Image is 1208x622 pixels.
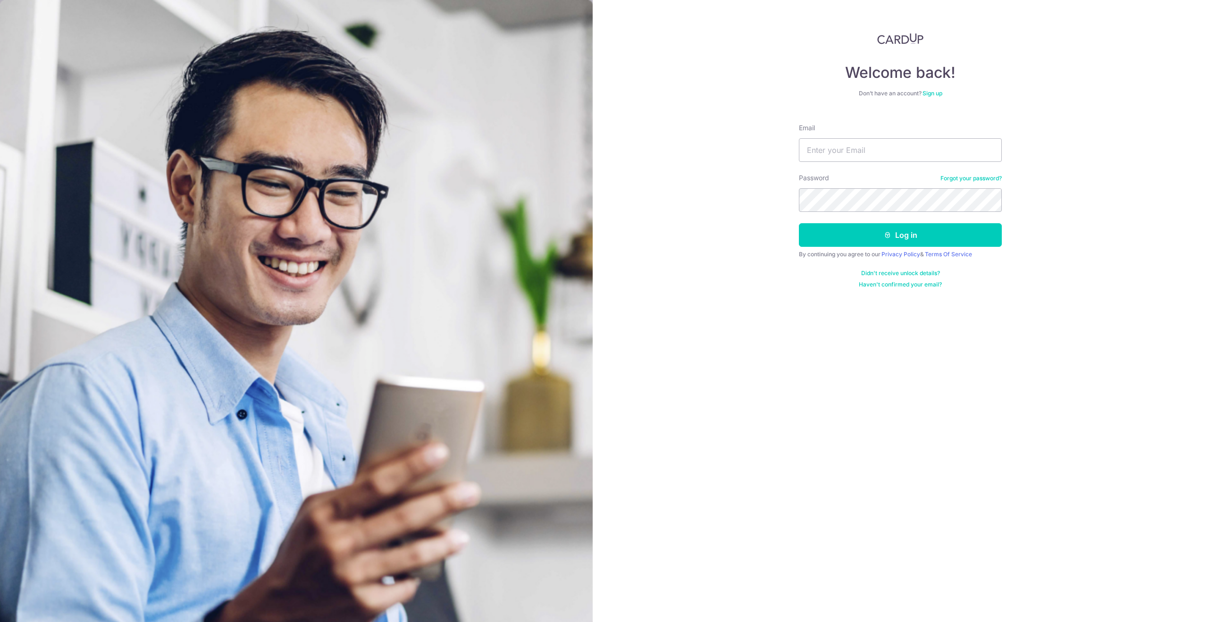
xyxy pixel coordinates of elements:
a: Sign up [923,90,942,97]
img: CardUp Logo [877,33,923,44]
a: Haven't confirmed your email? [859,281,942,288]
a: Didn't receive unlock details? [861,269,940,277]
label: Password [799,173,829,183]
a: Forgot your password? [940,175,1002,182]
div: Don’t have an account? [799,90,1002,97]
label: Email [799,123,815,133]
h4: Welcome back! [799,63,1002,82]
a: Privacy Policy [881,251,920,258]
a: Terms Of Service [925,251,972,258]
div: By continuing you agree to our & [799,251,1002,258]
button: Log in [799,223,1002,247]
input: Enter your Email [799,138,1002,162]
